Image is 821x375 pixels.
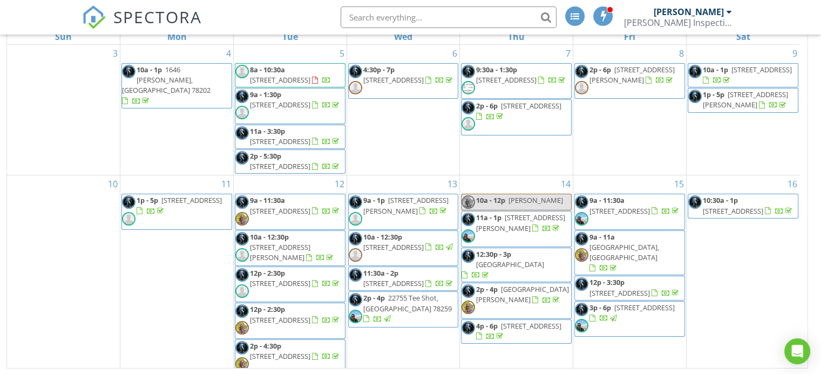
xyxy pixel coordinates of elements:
span: [STREET_ADDRESS][PERSON_NAME] [363,195,449,215]
img: circl_pic.jpeg [235,126,249,140]
td: Go to August 8, 2025 [573,45,687,175]
img: circl_pic.jpeg [575,65,588,78]
a: Sunday [53,29,74,44]
a: 9a - 11:30a [STREET_ADDRESS] [250,195,341,215]
a: 10a - 12:30p [STREET_ADDRESS] [363,232,454,252]
img: kanakprofile_image0.jpg [235,321,249,335]
a: 12p - 3:30p [STREET_ADDRESS] [574,276,685,300]
img: circl_pic.jpeg [688,90,702,103]
span: 10a - 12p [476,195,505,205]
a: Saturday [734,29,752,44]
span: [GEOGRAPHIC_DATA] [476,260,544,269]
a: 2p - 5:30p [STREET_ADDRESS] [235,149,345,174]
td: Go to August 3, 2025 [7,45,120,175]
span: [STREET_ADDRESS] [501,101,561,111]
a: 10a - 1p [STREET_ADDRESS] [703,65,792,85]
a: 10:30a - 1p [STREET_ADDRESS] [688,194,798,218]
div: Open Intercom Messenger [784,338,810,364]
div: Bain Inspection Service LLC [624,17,732,28]
td: Go to August 9, 2025 [686,45,799,175]
img: circl_pic.jpeg [235,151,249,165]
a: 2p - 6p [STREET_ADDRESS] [476,101,561,121]
a: 10:30a - 1p [STREET_ADDRESS] [703,195,794,215]
a: 9:30a - 1:30p [STREET_ADDRESS] [461,63,572,99]
span: 2p - 6p [476,101,498,111]
td: Go to August 6, 2025 [347,45,460,175]
span: 12p - 2:30p [250,304,285,314]
a: 3p - 6p [STREET_ADDRESS] [574,301,685,337]
img: default-user-f0147aede5fd5fa78ca7ade42f37bd4542148d508eef1c3d3ea960f66861d68b.jpg [575,81,588,94]
a: 4:30p - 7p [STREET_ADDRESS] [363,65,454,85]
span: 10a - 12:30p [363,232,402,242]
span: [STREET_ADDRESS] [250,278,310,288]
a: 1p - 5p [STREET_ADDRESS] [137,195,222,215]
span: [STREET_ADDRESS] [363,242,424,252]
a: 12:30p - 3p [GEOGRAPHIC_DATA] [461,248,572,283]
span: 22755 Tee Shot, [GEOGRAPHIC_DATA] 78259 [363,293,452,313]
img: circl_pic.jpeg [349,293,362,306]
span: 4p - 6p [476,321,498,331]
span: [STREET_ADDRESS] [363,75,424,85]
a: Wednesday [392,29,415,44]
span: [GEOGRAPHIC_DATA][PERSON_NAME] [476,284,569,304]
a: 1p - 5p [STREET_ADDRESS][PERSON_NAME] [688,88,798,112]
span: [STREET_ADDRESS] [476,75,537,85]
a: 3p - 6p [STREET_ADDRESS] [589,303,675,323]
a: 11:30a - 2p [STREET_ADDRESS] [363,268,454,288]
a: 2p - 6p [STREET_ADDRESS] [461,99,572,135]
img: circl_pic.jpeg [575,303,588,316]
span: [GEOGRAPHIC_DATA], [GEOGRAPHIC_DATA] [589,242,659,262]
span: 1p - 5p [137,195,158,205]
span: [STREET_ADDRESS] [501,321,561,331]
span: 12p - 2:30p [250,268,285,278]
img: circl_pic.jpeg [349,268,362,282]
span: [STREET_ADDRESS] [161,195,222,205]
span: [STREET_ADDRESS][PERSON_NAME] [476,213,565,233]
td: Go to August 5, 2025 [233,45,347,175]
a: 12:30p - 3p [GEOGRAPHIC_DATA] [462,249,544,279]
a: 9a - 1:30p [STREET_ADDRESS] [250,90,341,110]
a: Tuesday [280,29,300,44]
span: 1646 [PERSON_NAME], [GEOGRAPHIC_DATA] 78202 [122,65,211,95]
span: 2p - 4p [476,284,498,294]
span: 9:30a - 1:30p [476,65,517,74]
a: Go to August 11, 2025 [219,175,233,193]
span: 11a - 1p [476,213,501,222]
a: Go to August 5, 2025 [337,45,347,62]
span: 12p - 3:30p [589,277,625,287]
a: 2p - 4p [GEOGRAPHIC_DATA][PERSON_NAME] [476,284,569,304]
span: 9a - 11a [589,232,615,242]
a: 2p - 4p [GEOGRAPHIC_DATA][PERSON_NAME] [461,283,572,318]
a: 12p - 2:30p [STREET_ADDRESS] [250,268,341,288]
a: 8a - 10:30a [STREET_ADDRESS] [250,65,331,85]
a: 10a - 12:30p [STREET_ADDRESS][PERSON_NAME] [235,230,345,266]
a: 11a - 1p [STREET_ADDRESS][PERSON_NAME] [461,211,572,247]
input: Search everything... [341,6,557,28]
a: 8a - 10:30a [STREET_ADDRESS] [235,63,345,87]
span: [STREET_ADDRESS] [614,303,675,312]
a: 9a - 1:30p [STREET_ADDRESS] [235,88,345,124]
div: [PERSON_NAME] [654,6,724,17]
img: default-user-f0147aede5fd5fa78ca7ade42f37bd4542148d508eef1c3d3ea960f66861d68b.jpg [349,212,362,226]
a: 10a - 12:30p [STREET_ADDRESS][PERSON_NAME] [250,232,335,262]
a: Go to August 12, 2025 [333,175,347,193]
span: 11a - 3:30p [250,126,285,136]
a: 2p - 4p 22755 Tee Shot, [GEOGRAPHIC_DATA] 78259 [348,291,459,327]
span: 3p - 6p [589,303,611,312]
img: circl_pic.jpeg [349,232,362,246]
span: 10a - 12:30p [250,232,289,242]
span: [STREET_ADDRESS] [363,278,424,288]
a: Go to August 14, 2025 [559,175,573,193]
a: 9a - 11:30a [STREET_ADDRESS] [589,195,681,215]
a: 11:30a - 2p [STREET_ADDRESS] [348,267,459,291]
img: circl_pic.jpeg [235,195,249,209]
span: [STREET_ADDRESS] [250,315,310,325]
a: 9a - 1p [STREET_ADDRESS][PERSON_NAME] [348,194,459,229]
span: 10a - 1p [137,65,162,74]
img: default-user-f0147aede5fd5fa78ca7ade42f37bd4542148d508eef1c3d3ea960f66861d68b.jpg [235,284,249,298]
a: Friday [622,29,637,44]
span: [STREET_ADDRESS][PERSON_NAME] [703,90,788,110]
img: default-user-f0147aede5fd5fa78ca7ade42f37bd4542148d508eef1c3d3ea960f66861d68b.jpg [122,212,135,226]
span: 4:30p - 7p [363,65,395,74]
a: Go to August 13, 2025 [445,175,459,193]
